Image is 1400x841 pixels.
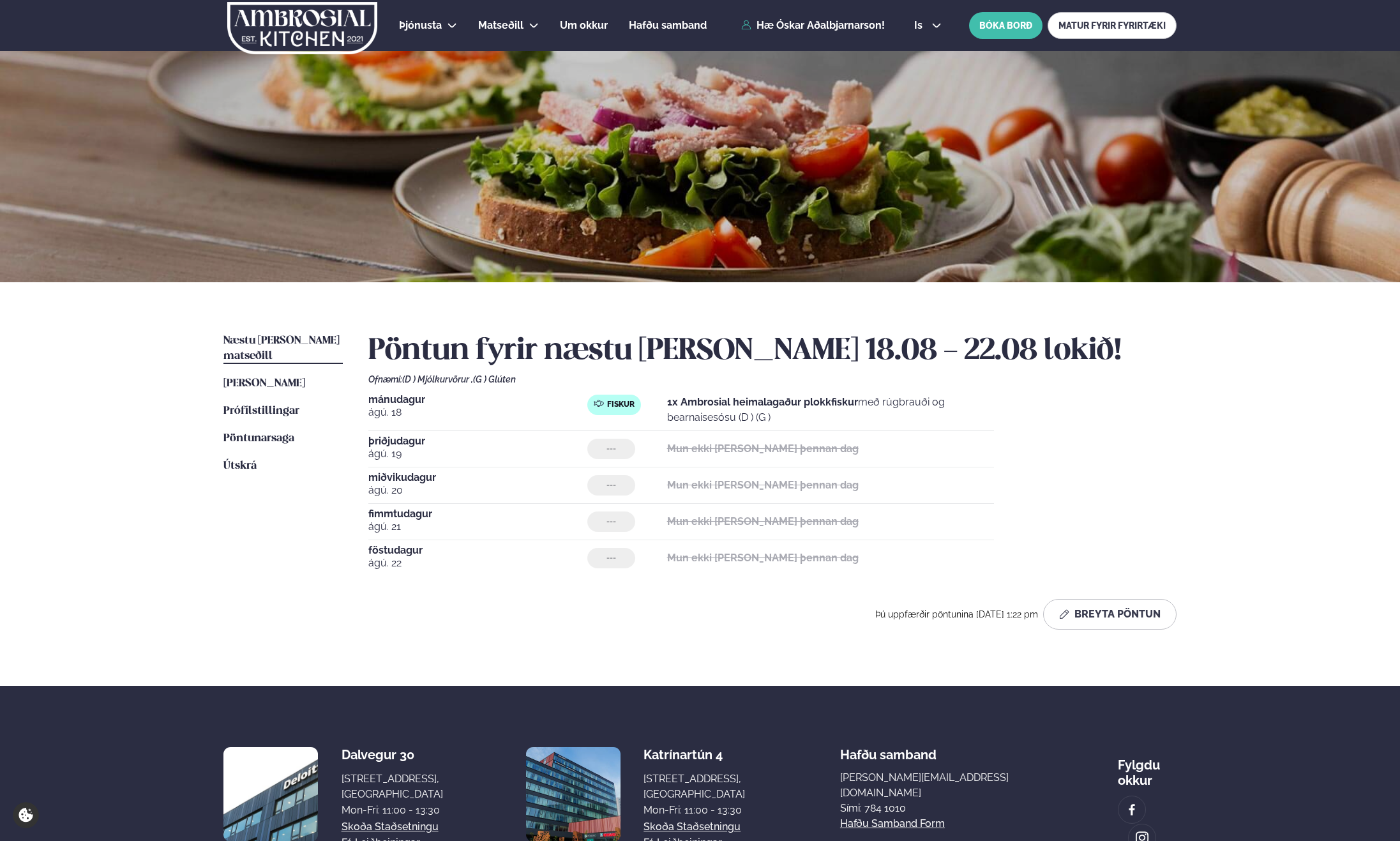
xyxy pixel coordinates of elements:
[223,333,343,364] a: Næstu [PERSON_NAME] matseðill
[904,20,952,31] button: is
[644,771,745,802] div: [STREET_ADDRESS], [GEOGRAPHIC_DATA]
[368,473,587,483] span: miðvikudagur
[606,444,616,454] span: ---
[840,801,1023,816] p: Sími: 784 1010
[368,519,587,534] span: ágú. 21
[223,460,257,471] span: Útskrá
[368,405,587,420] span: ágú. 18
[1118,796,1145,823] a: image alt
[629,18,707,33] a: Hafðu samband
[667,443,859,455] strong: Mun ekki [PERSON_NAME] þennan dag
[667,515,859,527] strong: Mun ekki [PERSON_NAME] þennan dag
[629,19,707,31] span: Hafðu samband
[606,517,616,527] span: ---
[368,483,587,498] span: ágú. 20
[607,400,635,410] span: Fiskur
[13,802,39,828] a: Cookie settings
[667,552,859,564] strong: Mun ekki [PERSON_NAME] þennan dag
[1125,803,1139,817] img: image alt
[667,479,859,491] strong: Mun ekki [PERSON_NAME] þennan dag
[914,20,926,31] span: is
[223,335,340,361] span: Næstu [PERSON_NAME] matseðill
[399,19,442,31] span: Þjónusta
[1118,747,1177,788] div: Fylgdu okkur
[840,816,945,831] a: Hafðu samband form
[368,556,587,571] span: ágú. 22
[741,20,885,31] a: Hæ Óskar Aðalbjarnarson!
[368,545,587,556] span: föstudagur
[368,446,587,462] span: ágú. 19
[223,405,299,416] span: Prófílstillingar
[223,431,294,446] a: Pöntunarsaga
[644,819,741,835] a: Skoða staðsetningu
[644,747,745,762] div: Katrínartún 4
[223,433,294,444] span: Pöntunarsaga
[399,18,442,33] a: Þjónusta
[606,553,616,563] span: ---
[223,458,257,474] a: Útskrá
[223,376,305,391] a: [PERSON_NAME]
[667,395,994,425] p: með rúgbrauði og bearnaisesósu (D ) (G )
[223,404,299,419] a: Prófílstillingar
[342,771,443,802] div: [STREET_ADDRESS], [GEOGRAPHIC_DATA]
[368,374,1177,384] div: Ofnæmi:
[606,480,616,490] span: ---
[473,374,516,384] span: (G ) Glúten
[402,374,473,384] span: (D ) Mjólkurvörur ,
[969,12,1042,39] button: BÓKA BORÐ
[594,398,604,409] img: fish.svg
[875,609,1038,619] span: Þú uppfærðir pöntunina [DATE] 1:22 pm
[478,18,523,33] a: Matseðill
[226,2,379,54] img: logo
[560,18,608,33] a: Um okkur
[840,770,1023,801] a: [PERSON_NAME][EMAIL_ADDRESS][DOMAIN_NAME]
[1043,599,1177,630] button: Breyta Pöntun
[667,396,858,408] strong: 1x Ambrosial heimalagaður plokkfiskur
[342,803,443,818] div: Mon-Fri: 11:00 - 13:30
[1048,12,1177,39] a: MATUR FYRIR FYRIRTÆKI
[368,436,587,446] span: þriðjudagur
[342,747,443,762] div: Dalvegur 30
[368,333,1177,369] h2: Pöntun fyrir næstu [PERSON_NAME] 18.08 - 22.08 lokið!
[342,819,439,835] a: Skoða staðsetningu
[840,737,937,762] span: Hafðu samband
[644,803,745,818] div: Mon-Fri: 11:00 - 13:30
[223,378,305,389] span: [PERSON_NAME]
[368,509,587,519] span: fimmtudagur
[478,19,523,31] span: Matseðill
[368,395,587,405] span: mánudagur
[560,19,608,31] span: Um okkur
